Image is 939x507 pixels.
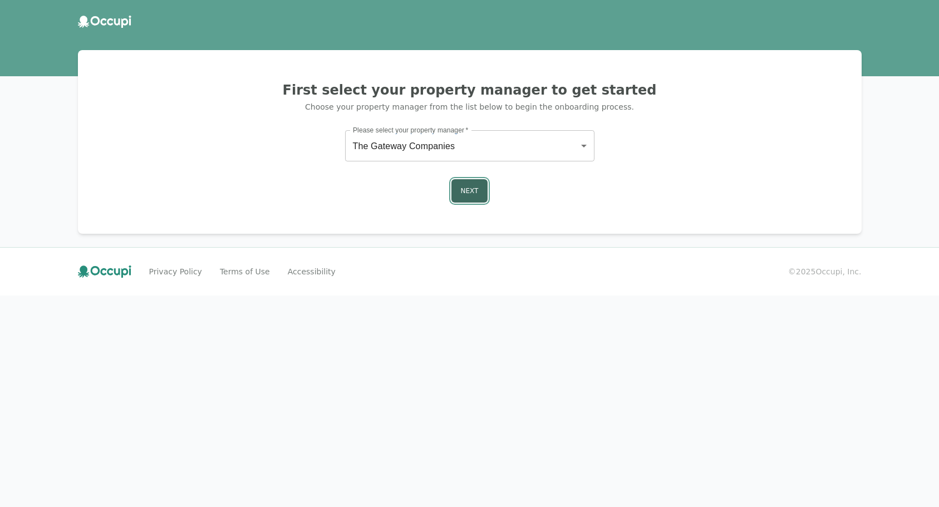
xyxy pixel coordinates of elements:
a: Accessibility [288,266,336,277]
button: Next [451,179,488,203]
a: Terms of Use [220,266,270,277]
div: The Gateway Companies [345,130,594,161]
a: Privacy Policy [149,266,202,277]
small: © 2025 Occupi, Inc. [788,266,862,277]
p: Choose your property manager from the list below to begin the onboarding process. [91,101,848,112]
h2: First select your property manager to get started [91,81,848,99]
label: Please select your property manager [353,125,468,135]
